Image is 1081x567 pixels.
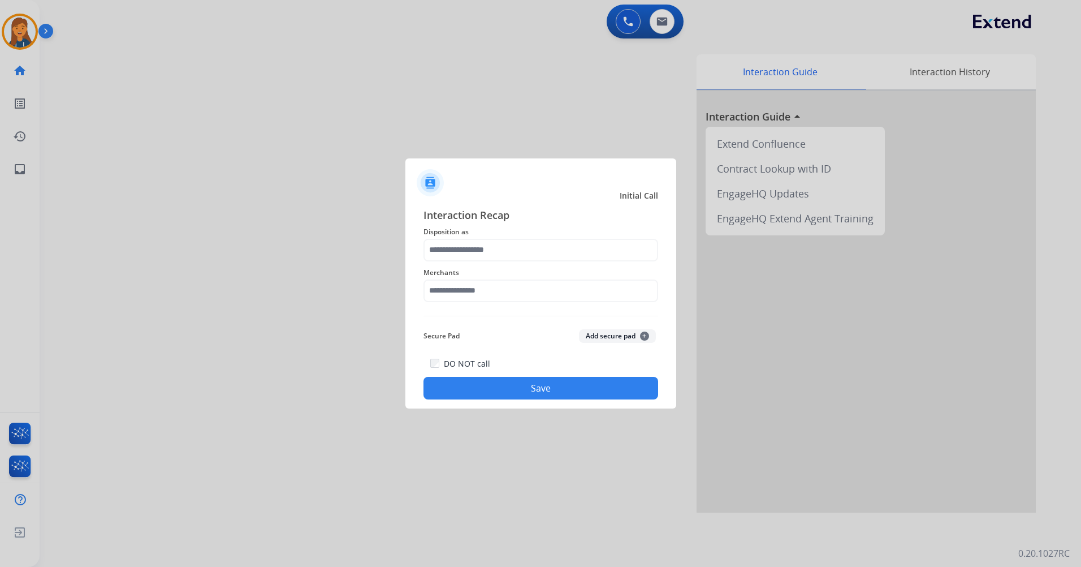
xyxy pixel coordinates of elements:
span: Merchants [423,266,658,280]
span: Interaction Recap [423,207,658,225]
label: DO NOT call [444,358,490,370]
img: contactIcon [417,169,444,196]
button: Add secure pad+ [579,329,656,343]
p: 0.20.1027RC [1018,547,1070,560]
span: Initial Call [620,190,658,201]
button: Save [423,377,658,400]
span: Secure Pad [423,329,460,343]
span: Disposition as [423,225,658,239]
span: + [640,332,649,341]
